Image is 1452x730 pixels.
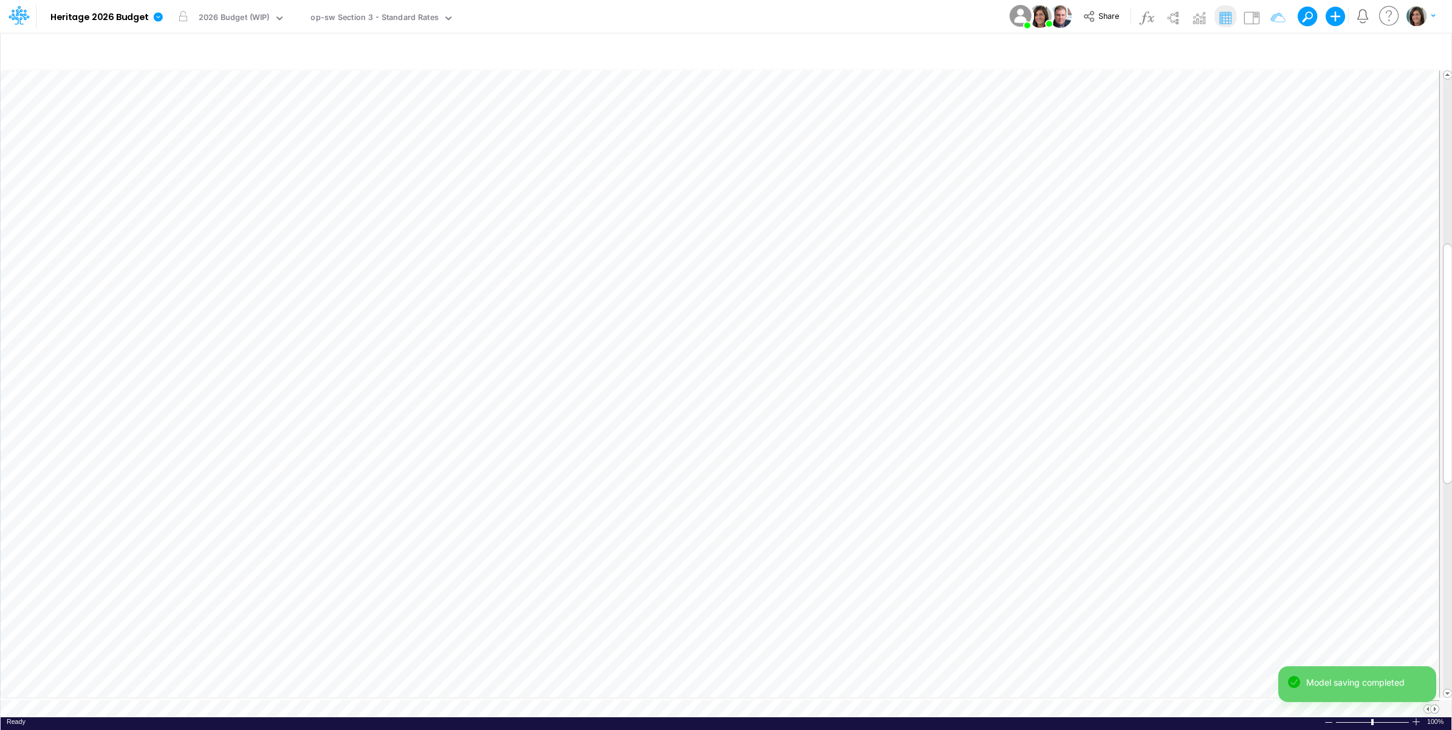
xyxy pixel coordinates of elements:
div: Model saving completed [1306,676,1426,689]
div: Zoom [1335,717,1411,726]
div: In Ready mode [7,717,26,726]
span: 100% [1427,717,1445,726]
img: User Image Icon [1049,5,1072,28]
button: Share [1077,7,1128,26]
div: op-sw Section 3 - Standard Rates [310,12,439,26]
span: Share [1098,11,1119,20]
b: Heritage 2026 Budget [50,12,148,23]
div: 2026 Budget (WIP) [199,12,270,26]
span: Ready [7,718,26,725]
img: User Image Icon [1007,2,1034,30]
div: Zoom Out [1324,718,1334,727]
input: Type a title here [11,38,1187,63]
img: User Image Icon [1029,5,1052,28]
a: Notifications [1356,9,1370,23]
div: Zoom In [1411,717,1421,726]
div: Zoom [1371,719,1374,725]
div: Zoom level [1427,717,1445,726]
